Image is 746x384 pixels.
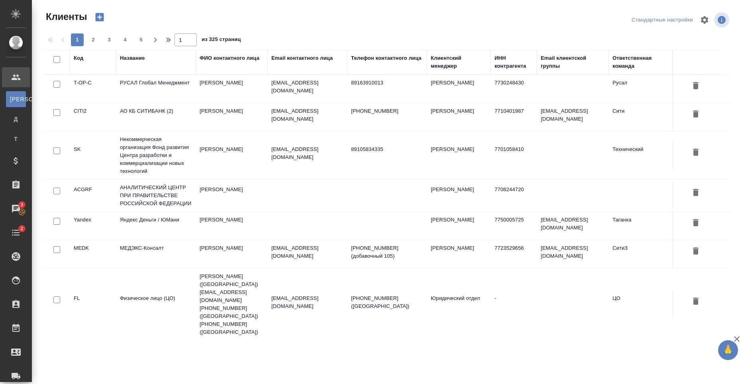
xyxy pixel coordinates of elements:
span: 🙏 [721,342,735,359]
td: - [491,290,537,318]
p: [PHONE_NUMBER] [351,107,423,115]
button: Удалить [689,145,703,160]
td: Русал [609,75,672,103]
div: ИНН контрагента [495,54,533,70]
div: split button [630,14,695,26]
td: [PERSON_NAME] [427,212,491,240]
p: [EMAIL_ADDRESS][DOMAIN_NAME] [271,244,343,260]
span: 2 [87,36,100,44]
td: SK [70,141,116,169]
td: Сити3 [609,240,672,268]
div: Название [120,54,145,62]
a: 3 [2,199,30,219]
button: Удалить [689,107,703,122]
td: ACGRF [70,182,116,210]
button: Удалить [689,244,703,259]
span: Т [10,135,22,143]
td: T-OP-C [70,75,116,103]
td: [PERSON_NAME] [427,182,491,210]
p: 89163910013 [351,79,423,87]
p: [PHONE_NUMBER] ([GEOGRAPHIC_DATA]) [351,294,423,310]
button: Удалить [689,216,703,231]
td: [EMAIL_ADDRESS][DOMAIN_NAME] [537,240,609,268]
p: [PHONE_NUMBER] (добавочный 105) [351,244,423,260]
td: [EMAIL_ADDRESS][DOMAIN_NAME] [537,103,609,131]
button: 5 [135,33,147,46]
td: [PERSON_NAME] [196,75,267,103]
button: Создать [90,10,109,24]
span: 3 [103,36,116,44]
button: 2 [87,33,100,46]
td: 7710401987 [491,103,537,131]
td: Некоммерческая организация Фонд развития Центра разработки и коммерциализации новых технологий [116,131,196,179]
td: [PERSON_NAME] [427,103,491,131]
td: [PERSON_NAME] [427,75,491,103]
div: Email клиентской группы [541,54,605,70]
td: Технический [609,141,672,169]
td: АО КБ СИТИБАНК (2) [116,103,196,131]
div: ФИО контактного лица [200,54,259,62]
a: Т [6,131,26,147]
span: Посмотреть информацию [714,12,731,27]
td: MEDK [70,240,116,268]
td: 7750005725 [491,212,537,240]
button: Удалить [689,79,703,94]
td: CITI2 [70,103,116,131]
td: 7723529656 [491,240,537,268]
div: Клиентский менеджер [431,54,487,70]
a: Д [6,111,26,127]
td: Сити [609,103,672,131]
p: 89105834335 [351,145,423,153]
p: [EMAIL_ADDRESS][DOMAIN_NAME] [271,79,343,95]
td: [EMAIL_ADDRESS][DOMAIN_NAME] [537,212,609,240]
td: 7730248430 [491,75,537,103]
td: [PERSON_NAME] ([GEOGRAPHIC_DATA]) [EMAIL_ADDRESS][DOMAIN_NAME] [PHONE_NUMBER] ([GEOGRAPHIC_DATA])... [196,268,267,340]
span: Клиенты [44,10,87,23]
td: [PERSON_NAME] [196,141,267,169]
span: Настроить таблицу [695,10,714,29]
div: Код [74,54,83,62]
td: Таганка [609,212,672,240]
td: 7708244720 [491,182,537,210]
button: Удалить [689,186,703,200]
td: [PERSON_NAME] [427,141,491,169]
td: [PERSON_NAME] [196,240,267,268]
td: РУСАЛ Глобал Менеджмент [116,75,196,103]
p: [EMAIL_ADDRESS][DOMAIN_NAME] [271,294,343,310]
span: 4 [119,36,132,44]
td: ЦО [609,290,672,318]
td: 7701058410 [491,141,537,169]
a: 2 [2,223,30,243]
p: [EMAIL_ADDRESS][DOMAIN_NAME] [271,107,343,123]
button: Удалить [689,294,703,309]
td: Yandex [70,212,116,240]
span: 3 [16,201,28,209]
td: АНАЛИТИЧЕСКИЙ ЦЕНТР ПРИ ПРАВИТЕЛЬСТВЕ РОССИЙСКОЙ ФЕДЕРАЦИИ [116,180,196,212]
span: Д [10,115,22,123]
td: [PERSON_NAME] [196,182,267,210]
button: 3 [103,33,116,46]
td: Физическое лицо (ЦО) [116,290,196,318]
span: 5 [135,36,147,44]
button: 4 [119,33,132,46]
button: 🙏 [718,340,738,360]
td: Яндекс Деньги / ЮМани [116,212,196,240]
td: [PERSON_NAME] [196,103,267,131]
div: Телефон контактного лица [351,54,422,62]
td: [PERSON_NAME] [196,212,267,240]
span: [PERSON_NAME] [10,95,22,103]
td: МЕДЭКС-Консалт [116,240,196,268]
span: из 325 страниц [202,35,241,46]
div: Email контактного лица [271,54,333,62]
td: FL [70,290,116,318]
span: 2 [16,225,28,233]
p: [EMAIL_ADDRESS][DOMAIN_NAME] [271,145,343,161]
a: [PERSON_NAME] [6,91,26,107]
td: [PERSON_NAME] [427,240,491,268]
div: Ответственная команда [613,54,668,70]
td: Юридический отдел [427,290,491,318]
